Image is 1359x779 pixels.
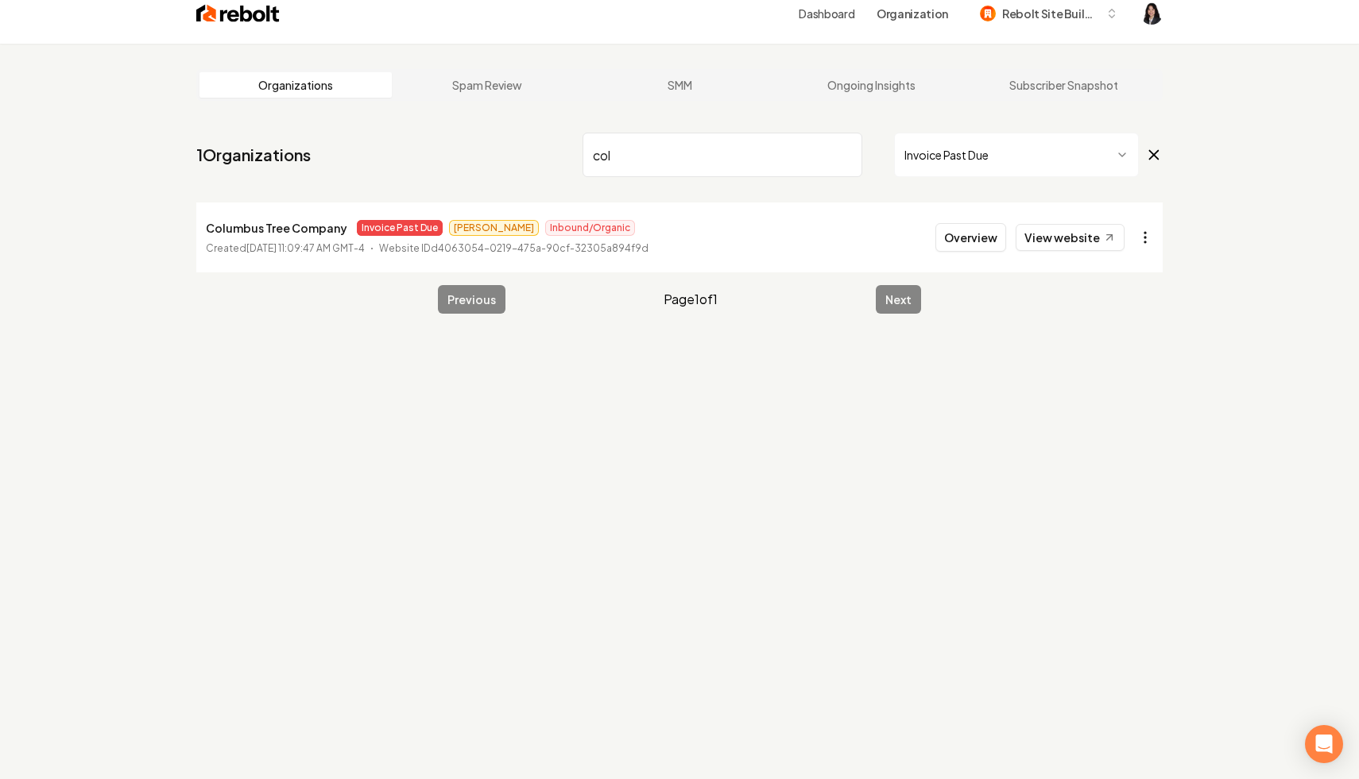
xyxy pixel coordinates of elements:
[196,144,311,166] a: 1Organizations
[1140,2,1163,25] button: Open user button
[664,290,718,309] span: Page 1 of 1
[196,2,280,25] img: Rebolt Logo
[1305,725,1343,763] div: Open Intercom Messenger
[935,223,1006,252] button: Overview
[583,133,862,177] input: Search by name or ID
[246,242,365,254] time: [DATE] 11:09:47 AM GMT-4
[449,220,539,236] span: [PERSON_NAME]
[206,218,347,237] p: Columbus Tree Company
[980,6,996,21] img: Rebolt Site Builder
[776,72,968,98] a: Ongoing Insights
[967,72,1160,98] a: Subscriber Snapshot
[379,241,649,256] p: Website ID d4063054-0219-475a-90cf-32305a894f9d
[206,241,365,256] p: Created
[799,6,854,21] a: Dashboard
[199,72,392,98] a: Organizations
[392,72,584,98] a: Spam Review
[1002,6,1099,22] span: Rebolt Site Builder
[1140,2,1163,25] img: Haley Paramoure
[357,220,443,236] span: Invoice Past Due
[545,220,635,236] span: Inbound/Organic
[583,72,776,98] a: SMM
[1016,224,1125,251] a: View website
